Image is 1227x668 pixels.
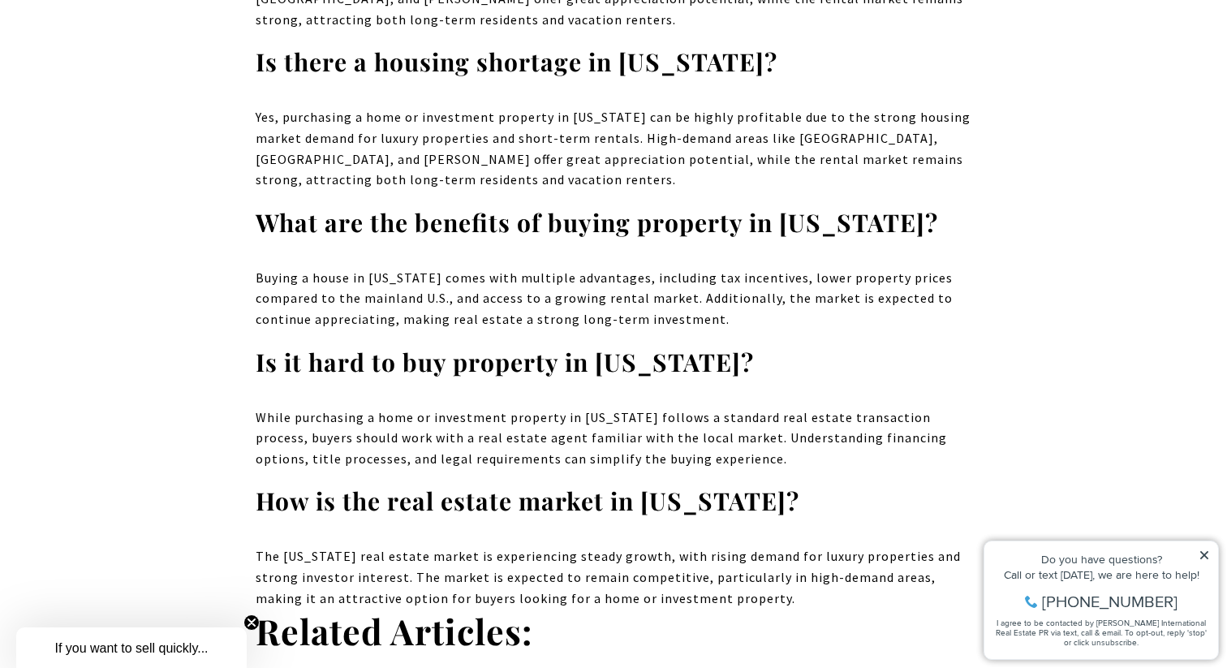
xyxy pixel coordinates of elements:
p: The [US_STATE] real estate market is experiencing steady growth, with rising demand for luxury pr... [256,546,971,609]
strong: Related Articles: [256,607,532,654]
span: I agree to be contacted by [PERSON_NAME] International Real Estate PR via text, call & email. To ... [20,100,231,131]
button: Close teaser [243,614,260,631]
div: Call or text [DATE], we are here to help! [17,52,235,63]
p: While purchasing a home or investment property in [US_STATE] follows a standard real estate trans... [256,407,971,470]
p: Yes, purchasing a home or investment property in [US_STATE] can be highly profitable due to the s... [256,107,971,190]
span: [PHONE_NUMBER] [67,76,202,93]
strong: Is it hard to buy property in [US_STATE]? [256,346,754,378]
div: If you want to sell quickly... Close teaser [16,627,247,668]
div: Do you have questions? [17,37,235,48]
strong: How is the real estate market in [US_STATE]? [256,485,799,517]
p: Buying a house in [US_STATE] comes with multiple advantages, including tax incentives, lower prop... [256,268,971,330]
span: If you want to sell quickly... [54,641,208,655]
strong: What are the benefits of buying property in [US_STATE]? [256,206,938,239]
strong: Is there a housing shortage in [US_STATE]? [256,45,777,78]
